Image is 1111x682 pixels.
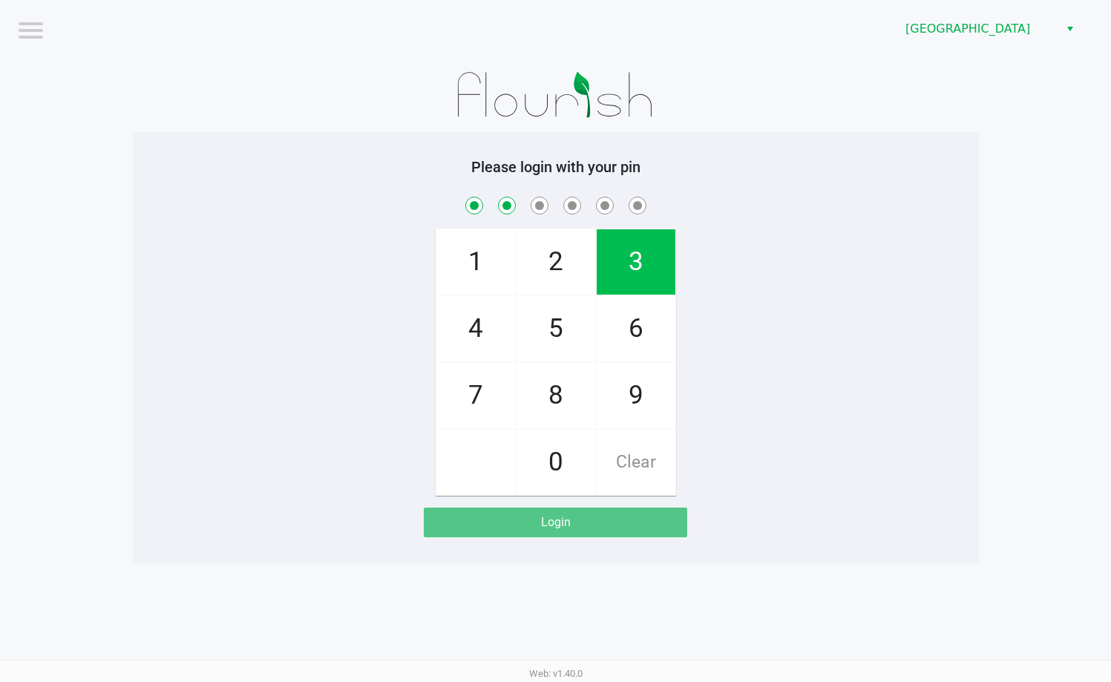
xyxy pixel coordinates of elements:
[436,296,515,361] span: 4
[517,296,595,361] span: 5
[517,229,595,295] span: 2
[529,668,583,679] span: Web: v1.40.0
[436,229,515,295] span: 1
[597,229,675,295] span: 3
[144,158,968,176] h5: Please login with your pin
[597,296,675,361] span: 6
[905,20,1050,38] span: [GEOGRAPHIC_DATA]
[597,363,675,428] span: 9
[436,363,515,428] span: 7
[517,363,595,428] span: 8
[517,430,595,495] span: 0
[597,430,675,495] span: Clear
[1059,16,1081,42] button: Select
